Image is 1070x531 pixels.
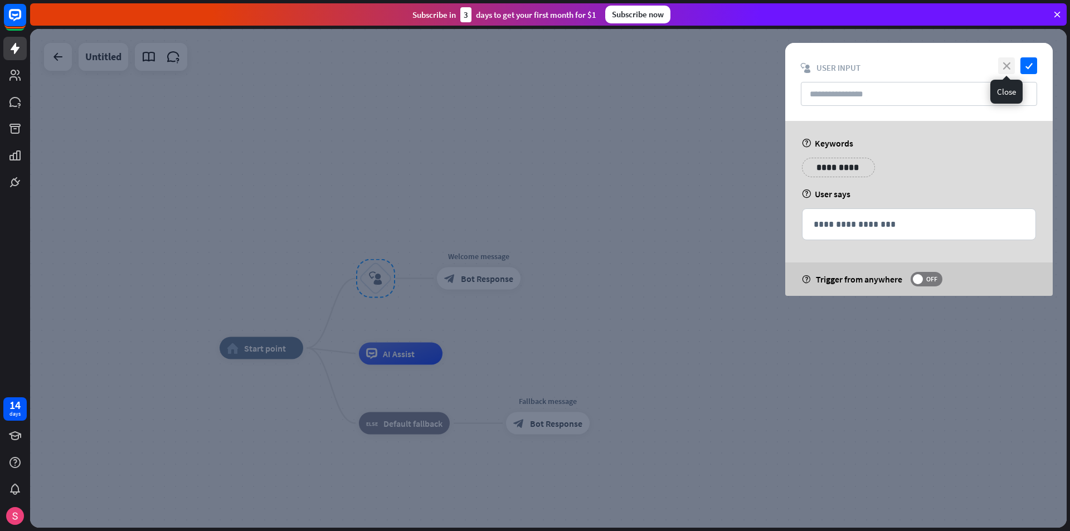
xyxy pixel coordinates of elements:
button: Open LiveChat chat widget [9,4,42,38]
a: 14 days [3,397,27,421]
div: 3 [460,7,471,22]
div: Subscribe now [605,6,670,23]
div: Keywords [802,138,1036,149]
div: 14 [9,400,21,410]
span: OFF [923,275,940,284]
div: Subscribe in days to get your first month for $1 [412,7,596,22]
i: check [1020,57,1037,74]
i: help [802,139,811,148]
i: help [802,189,811,198]
span: Trigger from anywhere [816,274,902,285]
i: close [998,57,1015,74]
i: help [802,275,810,284]
div: days [9,410,21,418]
i: block_user_input [801,63,811,73]
span: User Input [816,62,860,73]
div: User says [802,188,1036,199]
